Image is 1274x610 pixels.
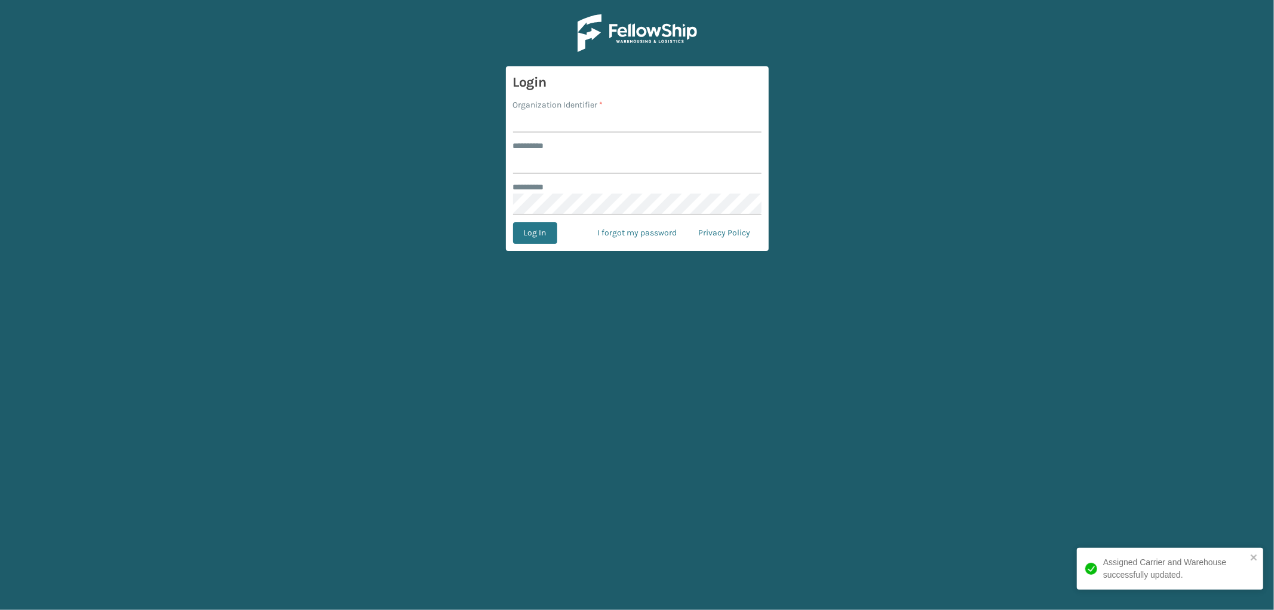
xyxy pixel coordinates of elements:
a: I forgot my password [587,222,688,244]
button: Log In [513,222,557,244]
img: Logo [578,14,697,52]
a: Privacy Policy [688,222,762,244]
label: Organization Identifier [513,99,603,111]
button: close [1250,553,1258,564]
div: Assigned Carrier and Warehouse successfully updated. [1103,556,1247,581]
h3: Login [513,73,762,91]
